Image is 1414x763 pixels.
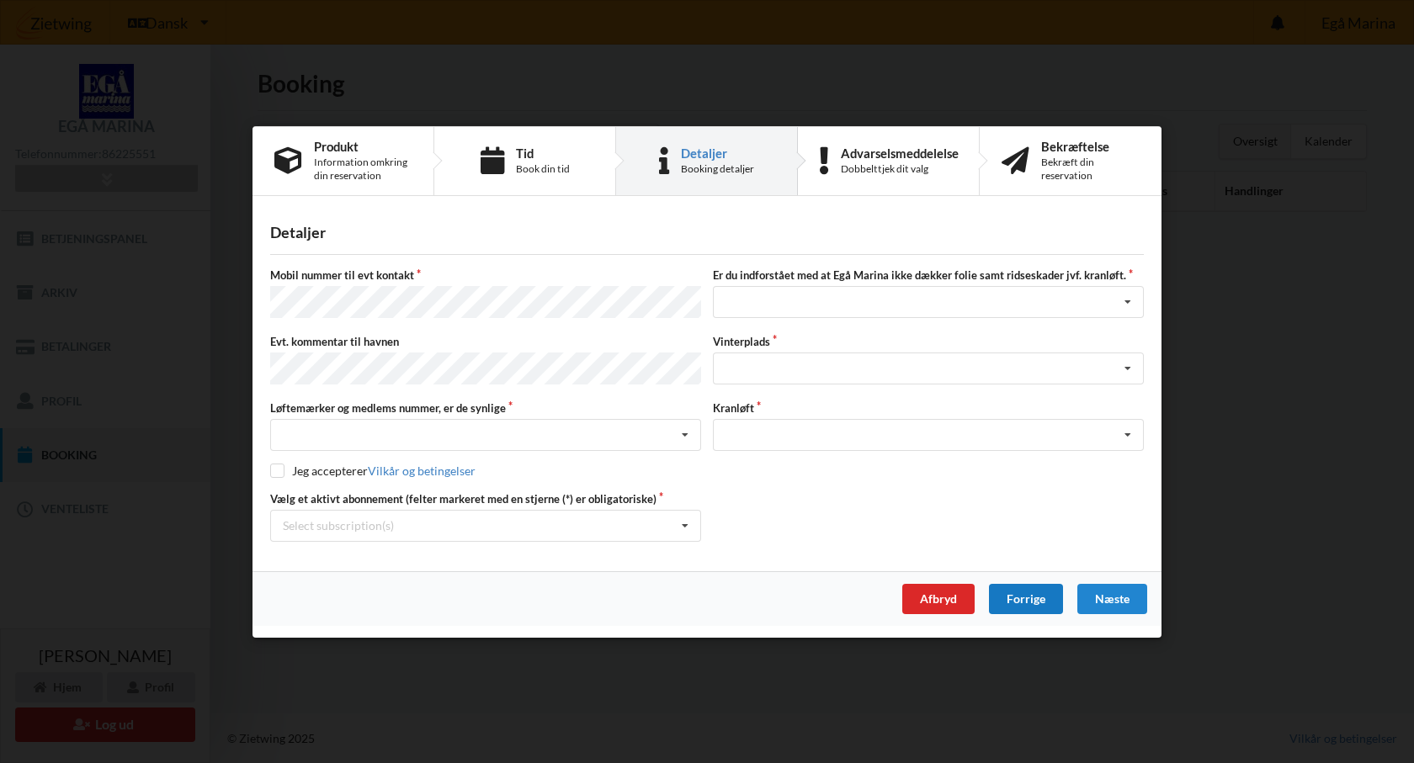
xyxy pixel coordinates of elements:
[713,268,1144,283] label: Er du indforstået med at Egå Marina ikke dækker folie samt ridseskader jvf. kranløft.
[989,583,1063,613] div: Forrige
[1077,583,1147,613] div: Næste
[902,583,975,613] div: Afbryd
[516,146,570,159] div: Tid
[841,146,959,159] div: Advarselsmeddelelse
[283,518,394,533] div: Select subscription(s)
[713,334,1144,349] label: Vinterplads
[841,162,959,175] div: Dobbelttjek dit valg
[681,162,754,175] div: Booking detaljer
[516,162,570,175] div: Book din tid
[270,490,701,506] label: Vælg et aktivt abonnement (felter markeret med en stjerne (*) er obligatoriske)
[314,139,412,152] div: Produkt
[1041,139,1140,152] div: Bekræftelse
[314,155,412,182] div: Information omkring din reservation
[713,400,1144,415] label: Kranløft
[270,400,701,415] label: Løftemærker og medlems nummer, er de synlige
[368,464,476,478] a: Vilkår og betingelser
[681,146,754,159] div: Detaljer
[270,334,701,349] label: Evt. kommentar til havnen
[270,268,701,283] label: Mobil nummer til evt kontakt
[1041,155,1140,182] div: Bekræft din reservation
[270,223,1144,242] div: Detaljer
[270,464,476,478] label: Jeg accepterer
